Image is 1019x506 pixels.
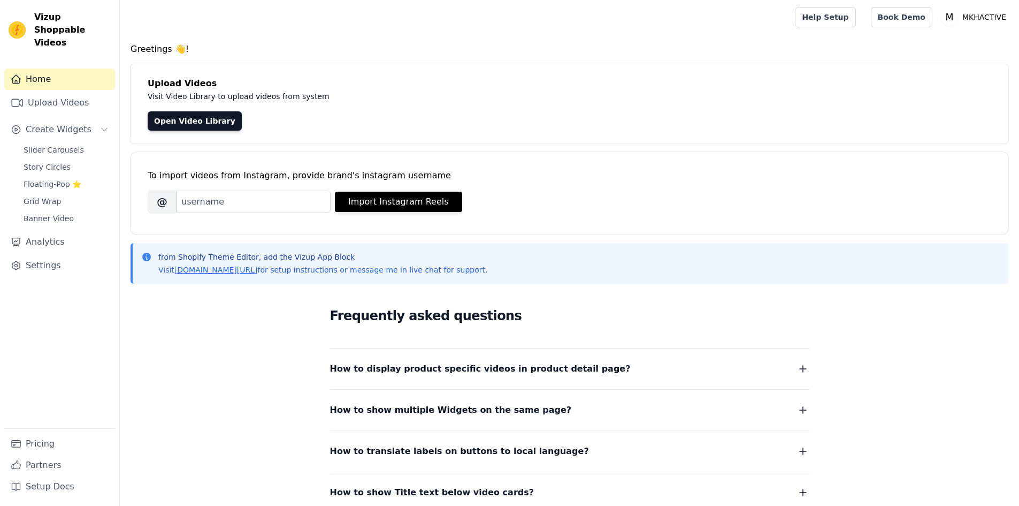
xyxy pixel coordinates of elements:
span: Grid Wrap [24,196,61,207]
a: Partners [4,455,115,476]
a: Floating-Pop ⭐ [17,177,115,192]
a: Pricing [4,433,115,455]
a: Help Setup [795,7,855,27]
a: Slider Carousels [17,142,115,157]
a: Banner Video [17,211,115,226]
a: Book Demo [871,7,932,27]
span: Floating-Pop ⭐ [24,179,81,190]
span: How to translate labels on buttons to local language? [330,444,589,459]
span: How to show Title text below video cards? [330,485,534,500]
span: Banner Video [24,213,74,224]
a: [DOMAIN_NAME][URL] [174,266,258,274]
p: MKHACTIVE [958,7,1010,27]
text: M [946,12,954,22]
h4: Greetings 👋! [131,43,1008,56]
span: How to display product specific videos in product detail page? [330,361,631,376]
button: How to display product specific videos in product detail page? [330,361,809,376]
p: Visit Video Library to upload videos from system [148,90,627,103]
div: To import videos from Instagram, provide brand's instagram username [148,169,991,182]
h2: Frequently asked questions [330,305,809,327]
button: Create Widgets [4,119,115,140]
p: Visit for setup instructions or message me in live chat for support. [158,265,487,275]
span: Story Circles [24,162,71,172]
a: Analytics [4,231,115,253]
a: Setup Docs [4,476,115,497]
a: Upload Videos [4,92,115,114]
p: from Shopify Theme Editor, add the Vizup App Block [158,252,487,262]
a: Grid Wrap [17,194,115,209]
h4: Upload Videos [148,77,991,90]
button: How to show Title text below video cards? [330,485,809,500]
span: Slider Carousels [24,145,84,155]
a: Story Circles [17,160,115,175]
img: Vizup [9,21,26,39]
span: Create Widgets [26,123,91,136]
span: Vizup Shoppable Videos [34,11,111,49]
button: How to show multiple Widgets on the same page? [330,403,809,418]
span: @ [148,191,177,213]
button: M MKHACTIVE [941,7,1010,27]
input: username [177,191,331,213]
button: How to translate labels on buttons to local language? [330,444,809,459]
span: How to show multiple Widgets on the same page? [330,403,572,418]
a: Open Video Library [148,111,242,131]
a: Home [4,69,115,90]
button: Import Instagram Reels [335,192,462,212]
a: Settings [4,255,115,276]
